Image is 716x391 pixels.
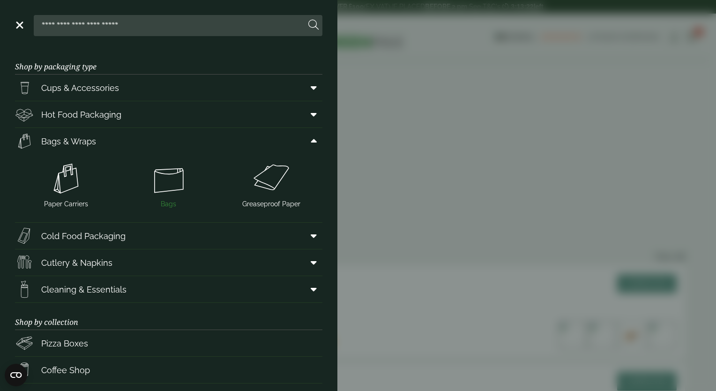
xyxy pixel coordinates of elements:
a: Hot Food Packaging [15,101,322,128]
span: Cleaning & Essentials [41,283,127,296]
h3: Shop by packaging type [15,47,322,75]
span: Cold Food Packaging [41,230,126,242]
img: HotDrink_paperCup.svg [15,361,34,379]
span: Bags & Wraps [41,135,96,148]
a: Greaseproof Paper [224,158,319,211]
a: Cleaning & Essentials [15,276,322,302]
img: open-wipe.svg [15,280,34,299]
span: Cups & Accessories [41,82,119,94]
a: Cold Food Packaging [15,223,322,249]
a: Cutlery & Napkins [15,249,322,276]
a: Bags [121,158,216,211]
span: Coffee Shop [41,364,90,376]
button: Open CMP widget [5,364,27,386]
img: Paper_carriers.svg [19,160,114,197]
a: Cups & Accessories [15,75,322,101]
img: PintNhalf_cup.svg [15,78,34,97]
img: Pizza_boxes.svg [15,334,34,353]
a: Coffee Shop [15,357,322,383]
span: Hot Food Packaging [41,108,121,121]
a: Pizza Boxes [15,330,322,356]
img: Cutlery.svg [15,253,34,272]
span: Bags [161,199,176,209]
a: Bags & Wraps [15,128,322,154]
img: Sandwich_box.svg [15,226,34,245]
span: Cutlery & Napkins [41,256,112,269]
img: Deli_box.svg [15,105,34,124]
span: Greaseproof Paper [242,199,300,209]
span: Paper Carriers [44,199,88,209]
img: Paper_carriers.svg [15,132,34,150]
h3: Shop by collection [15,303,322,330]
img: Bags.svg [121,160,216,197]
a: Paper Carriers [19,158,114,211]
img: Greaseproof_paper.svg [224,160,319,197]
span: Pizza Boxes [41,337,88,350]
